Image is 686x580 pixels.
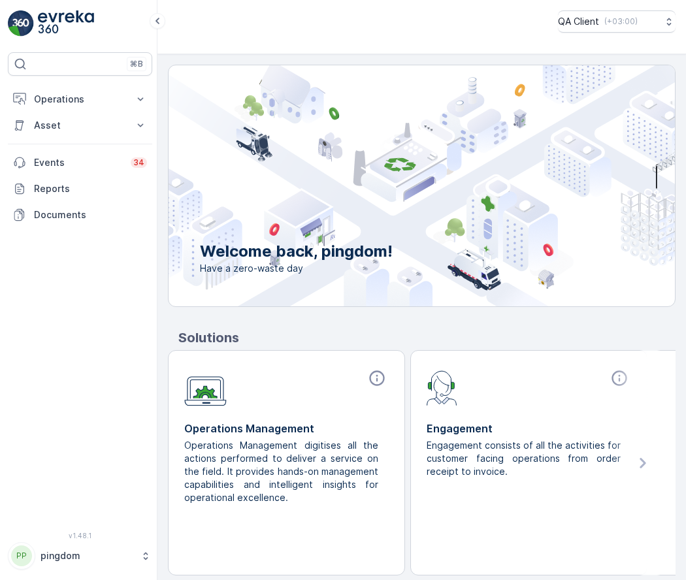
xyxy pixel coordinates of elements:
p: Welcome back, pingdom! [200,241,393,262]
p: Operations [34,93,126,106]
p: ( +03:00 ) [604,16,638,27]
button: QA Client(+03:00) [558,10,676,33]
a: Reports [8,176,152,202]
button: Asset [8,112,152,138]
p: Engagement [427,421,631,436]
img: module-icon [184,369,227,406]
p: Engagement consists of all the activities for customer facing operations from order receipt to in... [427,439,621,478]
span: v 1.48.1 [8,532,152,540]
p: pingdom [41,549,134,562]
p: 34 [133,157,144,168]
a: Documents [8,202,152,228]
span: Have a zero-waste day [200,262,393,275]
button: PPpingdom [8,542,152,570]
p: Events [34,156,123,169]
img: logo [8,10,34,37]
img: city illustration [110,65,675,306]
button: Operations [8,86,152,112]
p: Asset [34,119,126,132]
p: Operations Management digitises all the actions performed to deliver a service on the field. It p... [184,439,378,504]
p: ⌘B [130,59,143,69]
img: module-icon [427,369,457,406]
a: Events34 [8,150,152,176]
p: Operations Management [184,421,389,436]
p: Reports [34,182,147,195]
p: QA Client [558,15,599,28]
img: logo_light-DOdMpM7g.png [38,10,94,37]
p: Solutions [178,328,676,347]
div: PP [11,545,32,566]
p: Documents [34,208,147,221]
